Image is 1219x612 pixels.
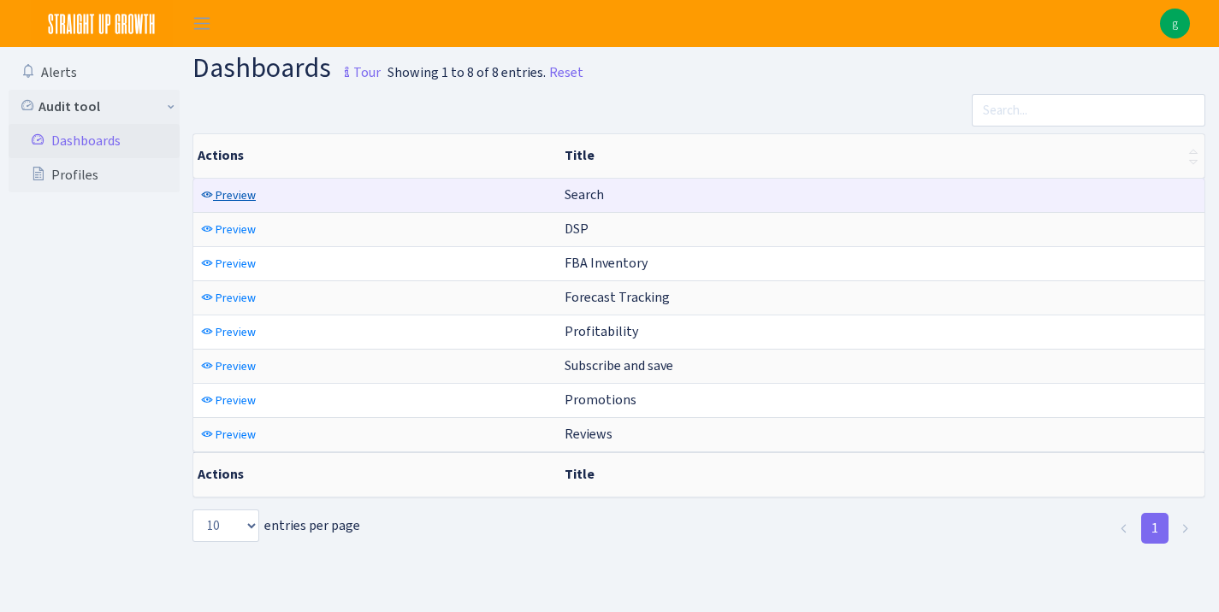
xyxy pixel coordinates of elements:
h1: Dashboards [192,54,381,87]
span: Preview [216,187,256,203]
a: Preview [197,216,260,243]
th: Actions [193,134,558,178]
a: Alerts [9,56,180,90]
a: g [1160,9,1190,38]
a: Audit tool [9,90,180,124]
th: Title [558,452,1204,497]
select: entries per page [192,509,259,542]
a: 1 [1141,513,1169,544]
a: Preview [197,182,260,209]
a: Preview [197,285,260,311]
span: DSP [565,220,589,238]
span: Reviews [565,425,612,443]
small: Tour [336,58,381,87]
a: Preview [197,387,260,414]
a: Reset [549,62,583,83]
span: Subscribe and save [565,356,673,374]
span: Preview [216,427,256,443]
a: Tour [331,50,381,85]
span: Preview [216,290,256,306]
input: Search... [972,94,1206,127]
a: Preview [197,319,260,345]
a: Preview [197,250,260,277]
th: Actions [193,452,558,497]
th: Title : activate to sort column ascending [558,134,1204,178]
span: Preview [216,358,256,374]
span: Preview [216,221,256,238]
span: Profitability [565,322,638,340]
a: Preview [197,353,260,380]
a: Profiles [9,158,180,192]
span: Forecast Tracking [565,288,670,306]
div: Showing 1 to 8 of 8 entries. [388,62,546,83]
a: Dashboards [9,124,180,158]
span: Preview [216,256,256,272]
span: FBA Inventory [565,254,648,272]
span: Preview [216,324,256,340]
label: entries per page [192,509,360,542]
span: Search [565,185,604,203]
img: gina [1160,9,1190,38]
span: Preview [216,392,256,409]
button: Toggle navigation [180,9,223,38]
a: Preview [197,421,260,448]
span: Promotions [565,391,636,409]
